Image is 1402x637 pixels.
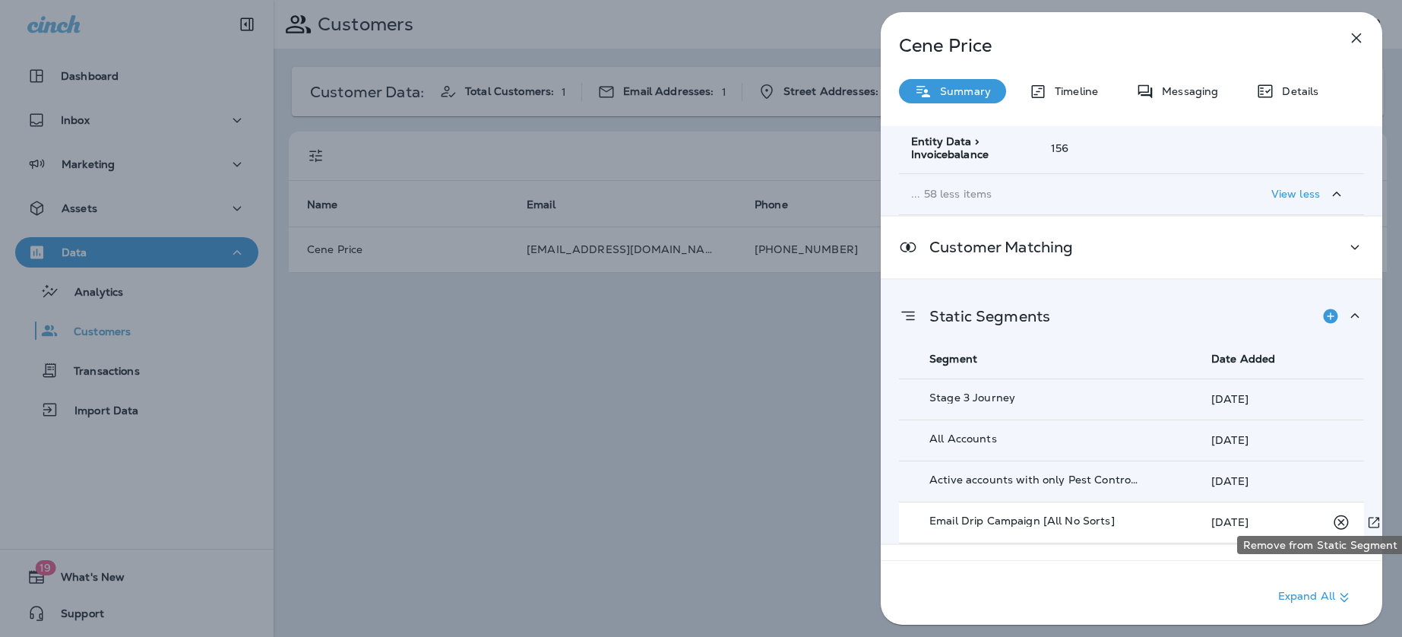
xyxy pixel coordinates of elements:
[1211,475,1249,487] p: [DATE]
[1360,507,1388,538] button: View this segment in a new tab
[899,35,1314,56] p: Cene Price
[932,85,991,97] p: Summary
[1265,180,1352,208] button: View less
[929,433,1138,445] p: All Accounts
[1315,301,1346,331] button: Add to Static Segment
[1272,584,1359,611] button: Expand All
[1271,188,1320,200] p: View less
[1274,85,1318,97] p: Details
[929,515,1138,527] p: Email Drip Campaign [All No Sorts]
[1211,434,1249,446] p: [DATE]
[1211,352,1275,366] span: Date Added
[911,135,1027,161] span: Entity Data > Invoicebalance
[1051,141,1068,155] span: 156
[929,474,1138,486] p: Active accounts with only Pest Control.csv
[1278,588,1353,607] p: Expand All
[1211,393,1249,405] p: [DATE]
[1211,516,1249,528] p: [DATE]
[911,188,1204,200] p: ... 58 less items
[1154,85,1218,97] p: Messaging
[1047,85,1098,97] p: Timeline
[1325,507,1356,538] button: Remove from Static Segment
[917,241,1073,253] p: Customer Matching
[929,352,977,366] span: Segment
[929,391,1138,404] p: Stage 3 Journey
[917,310,1050,322] p: Static Segments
